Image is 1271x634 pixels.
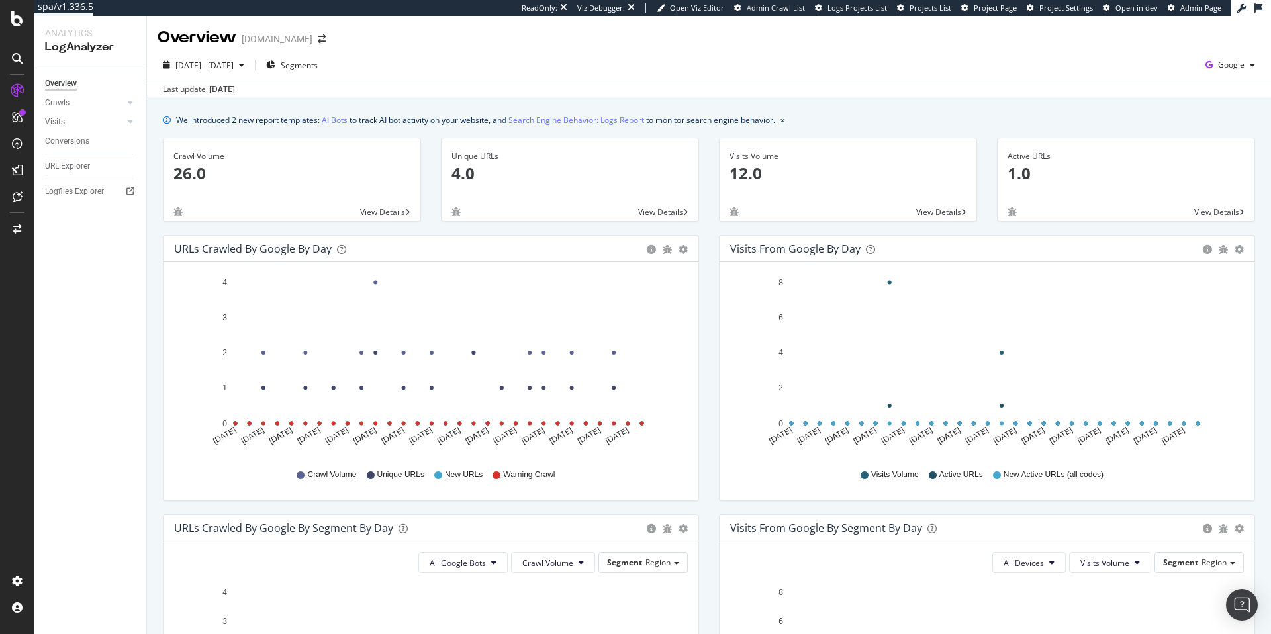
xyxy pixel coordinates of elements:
a: Project Settings [1027,3,1093,13]
text: [DATE] [1048,426,1074,446]
span: Region [645,557,671,568]
div: gear [1235,245,1244,254]
span: All Google Bots [430,557,486,568]
text: [DATE] [1132,426,1158,446]
div: URLs Crawled by Google By Segment By Day [174,521,393,535]
a: Project Page [961,3,1017,13]
text: 0 [222,419,227,428]
div: circle-info [647,245,656,254]
a: Projects List [897,3,951,13]
a: AI Bots [322,113,348,127]
div: bug [730,207,739,216]
text: 6 [778,617,783,626]
span: View Details [916,206,961,218]
div: ReadOnly: [522,3,557,13]
a: Logfiles Explorer [45,185,137,199]
text: [DATE] [211,426,238,446]
span: Project Settings [1039,3,1093,13]
div: circle-info [1203,245,1212,254]
text: [DATE] [463,426,490,446]
text: [DATE] [520,426,546,446]
text: [DATE] [851,426,878,446]
button: Crawl Volume [511,552,595,573]
a: Search Engine Behavior: Logs Report [508,113,644,127]
a: Crawls [45,96,124,110]
text: 8 [778,278,783,287]
span: Project Page [974,3,1017,13]
div: A chart. [174,273,683,457]
div: Unique URLs [451,150,688,162]
div: gear [1235,524,1244,533]
span: Crawl Volume [522,557,573,568]
span: Active URLs [939,469,983,480]
button: All Devices [992,552,1066,573]
span: Region [1201,557,1227,568]
div: Visits Volume [730,150,966,162]
span: Admin Crawl List [747,3,805,13]
text: [DATE] [1019,426,1046,446]
a: Overview [45,77,137,91]
text: [DATE] [992,426,1018,446]
p: 4.0 [451,162,688,185]
text: [DATE] [767,426,794,446]
text: [DATE] [548,426,575,446]
span: Google [1218,59,1245,70]
text: 4 [222,278,227,287]
p: 1.0 [1008,162,1245,185]
div: bug [451,207,461,216]
div: Conversions [45,134,89,148]
text: [DATE] [352,426,378,446]
a: Open in dev [1103,3,1158,13]
span: Unique URLs [377,469,424,480]
text: [DATE] [1104,426,1131,446]
svg: A chart. [730,273,1239,457]
div: circle-info [647,524,656,533]
button: [DATE] - [DATE] [158,54,250,75]
button: close banner [777,111,788,130]
div: gear [679,524,688,533]
div: bug [663,524,672,533]
div: Visits from Google By Segment By Day [730,521,922,535]
text: [DATE] [240,426,266,446]
span: View Details [638,206,683,218]
div: Analytics [45,26,136,40]
span: Segments [281,60,318,71]
div: Logfiles Explorer [45,185,104,199]
div: URL Explorer [45,159,90,173]
text: [DATE] [824,426,850,446]
div: [DOMAIN_NAME] [242,32,312,46]
a: Visits [45,115,124,129]
text: 0 [778,419,783,428]
text: [DATE] [796,426,822,446]
button: Segments [261,54,323,75]
span: Visits Volume [1080,557,1129,568]
text: [DATE] [1076,426,1102,446]
span: Segment [607,557,642,568]
a: Admin Page [1168,3,1221,13]
text: 2 [778,384,783,393]
text: 2 [222,348,227,357]
a: Logs Projects List [815,3,887,13]
div: LogAnalyzer [45,40,136,55]
span: View Details [360,206,405,218]
a: Conversions [45,134,137,148]
div: gear [679,245,688,254]
div: bug [663,245,672,254]
span: Warning Crawl [503,469,555,480]
span: Open Viz Editor [670,3,724,13]
span: Admin Page [1180,3,1221,13]
text: 4 [222,588,227,597]
a: Admin Crawl List [734,3,805,13]
text: 1 [222,384,227,393]
p: 12.0 [730,162,966,185]
div: bug [1219,524,1228,533]
div: Active URLs [1008,150,1245,162]
a: Open Viz Editor [657,3,724,13]
div: info banner [163,113,1255,127]
text: 3 [222,313,227,322]
div: Crawl Volume [173,150,410,162]
button: Visits Volume [1069,552,1151,573]
div: URLs Crawled by Google by day [174,242,332,255]
div: We introduced 2 new report templates: to track AI bot activity on your website, and to monitor se... [176,113,775,127]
